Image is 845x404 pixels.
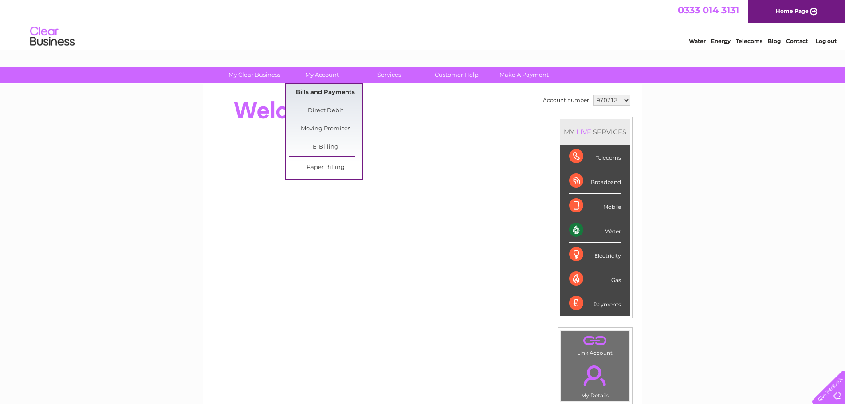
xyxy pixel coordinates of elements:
[561,330,629,358] td: Link Account
[786,38,808,44] a: Contact
[218,67,291,83] a: My Clear Business
[289,84,362,102] a: Bills and Payments
[487,67,561,83] a: Make A Payment
[678,4,739,16] a: 0333 014 3131
[563,360,627,391] a: .
[541,93,591,108] td: Account number
[768,38,781,44] a: Blog
[569,291,621,315] div: Payments
[569,267,621,291] div: Gas
[569,243,621,267] div: Electricity
[560,119,630,145] div: MY SERVICES
[736,38,762,44] a: Telecoms
[289,159,362,177] a: Paper Billing
[689,38,706,44] a: Water
[569,145,621,169] div: Telecoms
[816,38,837,44] a: Log out
[289,102,362,120] a: Direct Debit
[30,23,75,50] img: logo.png
[711,38,731,44] a: Energy
[574,128,593,136] div: LIVE
[353,67,426,83] a: Services
[563,333,627,349] a: .
[285,67,358,83] a: My Account
[213,5,633,43] div: Clear Business is a trading name of Verastar Limited (registered in [GEOGRAPHIC_DATA] No. 3667643...
[289,120,362,138] a: Moving Premises
[569,194,621,218] div: Mobile
[420,67,493,83] a: Customer Help
[569,169,621,193] div: Broadband
[289,138,362,156] a: E-Billing
[561,358,629,401] td: My Details
[569,218,621,243] div: Water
